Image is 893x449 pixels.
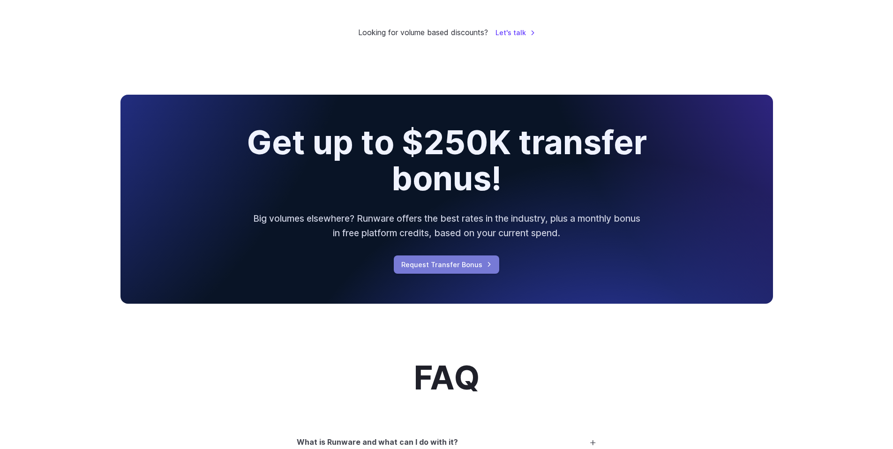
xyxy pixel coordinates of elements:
small: Looking for volume based discounts? [358,27,488,39]
a: Request Transfer Bonus [394,255,499,274]
a: Let's talk [495,27,535,38]
h3: What is Runware and what can I do with it? [297,436,458,449]
p: Big volumes elsewhere? Runware offers the best rates in the industry, plus a monthly bonus in fre... [252,211,642,240]
h2: FAQ [414,360,480,396]
h2: Get up to $250K transfer bonus! [210,125,683,196]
